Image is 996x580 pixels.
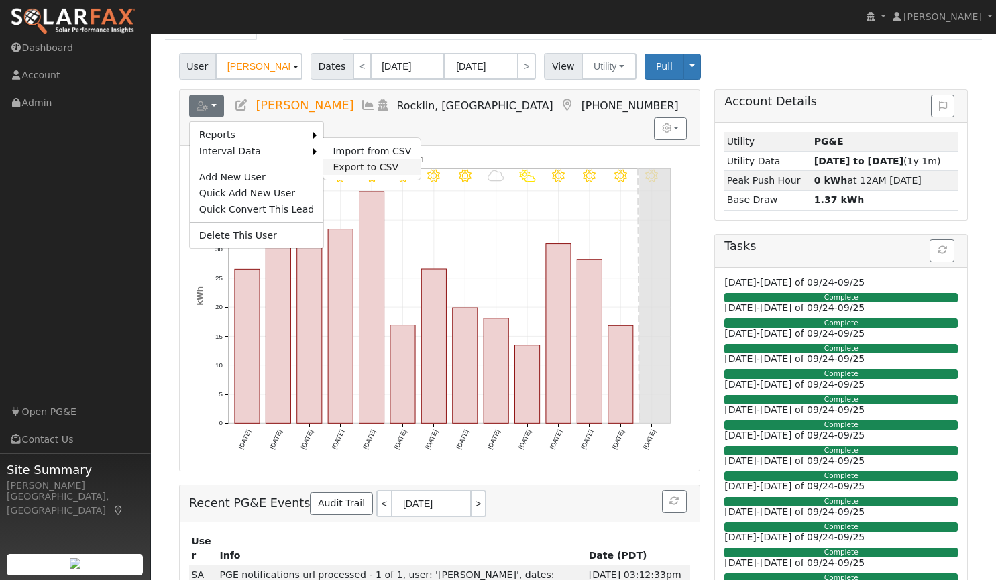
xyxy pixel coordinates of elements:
[453,308,478,423] rect: onclick=""
[219,390,222,398] text: 5
[472,490,486,517] a: >
[215,303,223,310] text: 20
[724,302,958,314] h6: [DATE]-[DATE] of 09/24-09/25
[190,143,314,159] a: Interval Data
[311,53,353,80] span: Dates
[724,430,958,441] h6: [DATE]-[DATE] of 09/24-09/25
[724,239,958,253] h5: Tasks
[610,428,626,450] text: [DATE]
[424,428,439,450] text: [DATE]
[266,198,290,423] rect: onclick=""
[662,490,687,513] button: Refresh
[812,171,958,190] td: at 12AM [DATE]
[215,274,223,282] text: 25
[724,171,812,190] td: Peak Push Hour
[903,11,982,22] span: [PERSON_NAME]
[189,490,690,517] h5: Recent PG&E Events
[365,169,378,182] i: 9/05 - Clear
[724,369,958,379] div: Complete
[724,132,812,152] td: Utility
[328,229,353,423] rect: onclick=""
[268,428,284,450] text: [DATE]
[517,428,533,450] text: [DATE]
[359,192,384,423] rect: onclick=""
[323,159,421,175] a: Export to CSV
[724,152,812,171] td: Utility Data
[215,332,223,339] text: 15
[70,558,80,569] img: retrieve
[814,136,844,147] strong: ID: 17285750, authorized: 09/15/25
[582,53,637,80] button: Utility
[190,201,324,217] a: Quick Convert This Lead
[179,53,216,80] span: User
[724,506,958,518] h6: [DATE]-[DATE] of 09/24-09/25
[560,99,575,112] a: Map
[724,379,958,390] h6: [DATE]-[DATE] of 09/24-09/25
[7,489,144,518] div: [GEOGRAPHIC_DATA], [GEOGRAPHIC_DATA]
[237,428,252,450] text: [DATE]
[519,169,536,182] i: 9/10 - PartlyCloudy
[330,428,345,450] text: [DATE]
[583,169,596,182] i: 9/12 - Clear
[724,395,958,404] div: Complete
[586,532,690,565] th: Date (PDT)
[645,54,684,80] button: Pull
[195,286,204,306] text: kWh
[190,185,324,201] a: Quick Add New User
[724,318,958,328] div: Complete
[931,95,954,117] button: Issue History
[390,325,415,424] rect: onclick=""
[724,420,958,430] div: Complete
[642,428,657,450] text: [DATE]
[724,557,958,569] h6: [DATE]-[DATE] of 09/24-09/25
[376,490,391,517] a: <
[376,99,390,112] a: Login As (last Never)
[7,479,144,493] div: [PERSON_NAME]
[234,99,249,112] a: Edit User (37229)
[656,61,673,72] span: Pull
[724,404,958,416] h6: [DATE]-[DATE] of 09/24-09/25
[362,428,377,450] text: [DATE]
[724,471,958,481] div: Complete
[724,522,958,532] div: Complete
[421,269,446,423] rect: onclick=""
[427,169,440,182] i: 9/07 - Clear
[7,461,144,479] span: Site Summary
[488,169,504,182] i: 9/09 - Cloudy
[256,99,353,112] span: [PERSON_NAME]
[392,428,408,450] text: [DATE]
[930,239,954,262] button: Refresh
[189,532,217,565] th: User
[724,455,958,467] h6: [DATE]-[DATE] of 09/24-09/25
[323,143,421,159] a: Import from CSV
[814,194,865,205] strong: 1.37 kWh
[317,154,423,164] text: Net Consumption 347 kWh
[724,446,958,455] div: Complete
[614,169,627,182] i: 9/13 - Clear
[455,428,470,450] text: [DATE]
[10,7,136,36] img: SolarFax
[190,127,314,143] a: Reports
[579,428,595,450] text: [DATE]
[215,361,223,369] text: 10
[297,203,322,423] rect: onclick=""
[608,325,633,423] rect: onclick=""
[235,269,260,423] rect: onclick=""
[217,532,586,565] th: Info
[334,169,347,182] i: 9/04 - Clear
[484,318,508,424] rect: onclick=""
[814,156,941,166] span: (1y 1m)
[215,53,302,80] input: Select a User
[299,428,315,450] text: [DATE]
[582,99,679,112] span: [PHONE_NUMBER]
[517,53,536,80] a: >
[190,227,324,243] a: Delete This User
[724,481,958,492] h6: [DATE]-[DATE] of 09/24-09/25
[724,190,812,210] td: Base Draw
[310,492,372,515] a: Audit Trail
[724,548,958,557] div: Complete
[548,428,563,450] text: [DATE]
[361,99,376,112] a: Multi-Series Graph
[219,419,223,426] text: 0
[113,505,125,516] a: Map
